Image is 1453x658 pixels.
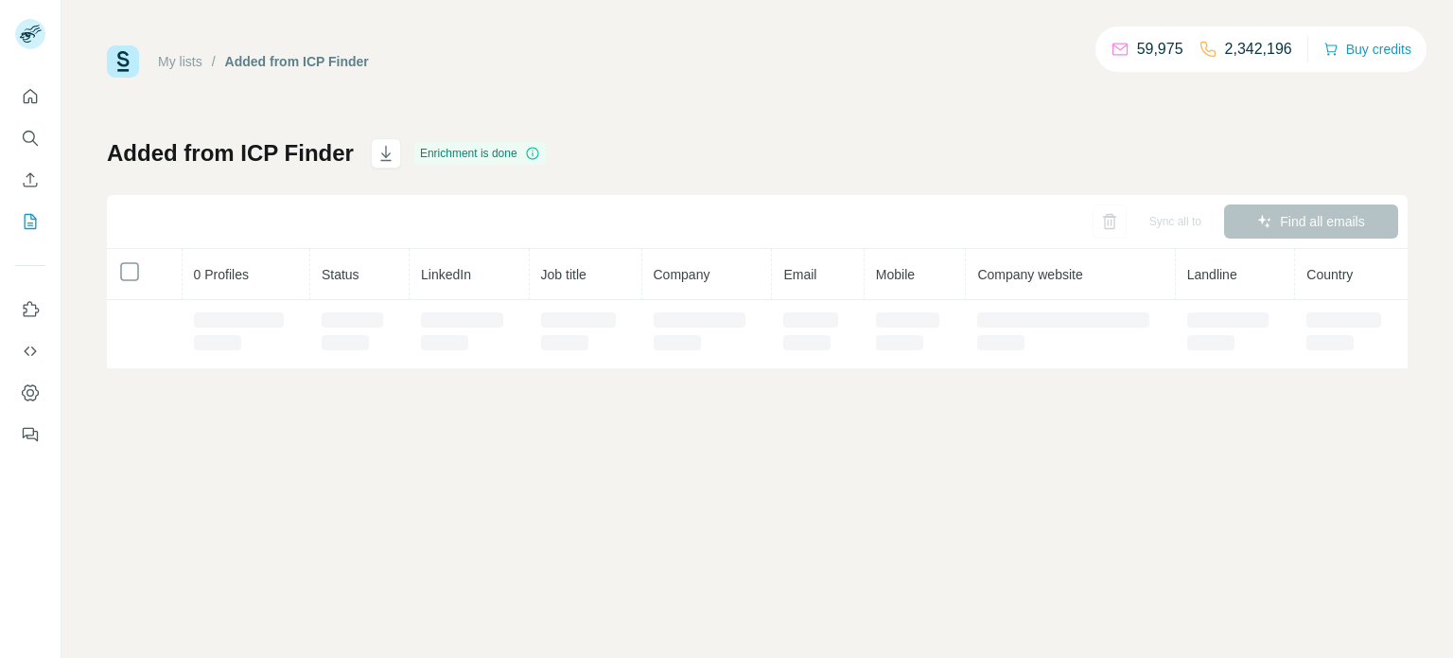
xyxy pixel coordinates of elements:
[107,45,139,78] img: Surfe Logo
[876,267,915,282] span: Mobile
[1323,36,1411,62] button: Buy credits
[212,52,216,71] li: /
[194,267,249,282] span: 0 Profiles
[15,121,45,155] button: Search
[783,267,816,282] span: Email
[15,376,45,410] button: Dashboard
[15,205,45,239] button: My lists
[15,293,45,327] button: Use Surfe on LinkedIn
[15,334,45,368] button: Use Surfe API
[421,267,471,282] span: LinkedIn
[1306,267,1353,282] span: Country
[158,54,202,69] a: My lists
[414,142,546,165] div: Enrichment is done
[541,267,586,282] span: Job title
[1225,38,1292,61] p: 2,342,196
[15,80,45,114] button: Quick start
[107,138,354,169] h1: Added from ICP Finder
[1187,267,1237,282] span: Landline
[1137,38,1183,61] p: 59,975
[15,163,45,197] button: Enrich CSV
[15,418,45,452] button: Feedback
[977,267,1082,282] span: Company website
[654,267,710,282] span: Company
[322,267,359,282] span: Status
[225,52,369,71] div: Added from ICP Finder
